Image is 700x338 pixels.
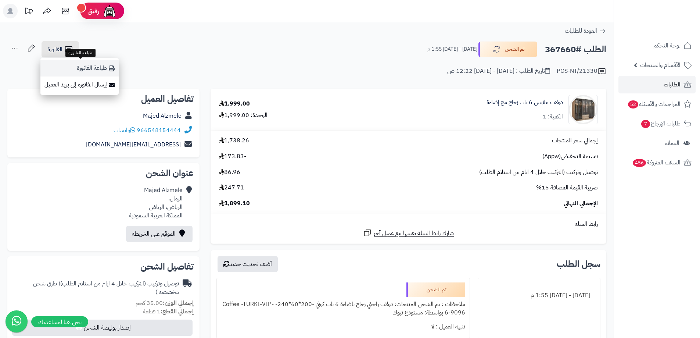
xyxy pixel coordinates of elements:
[565,26,597,35] span: العودة للطلبات
[427,46,477,53] small: [DATE] - [DATE] 1:55 م
[219,111,268,120] div: الوحدة: 1,999.00
[542,152,598,161] span: قسيمة التخفيض(Appw)
[13,262,194,271] h2: تفاصيل الشحن
[143,307,194,316] small: 1 قطعة
[221,297,465,320] div: ملاحظات : تم الشحن المنتجات: دولاب راحتي زجاج باضاءة 6 باب كوفي -200*60*240- Coffee -TURKI-VIP-6-...
[47,45,62,54] span: الفاتورة
[664,79,681,90] span: الطلبات
[161,307,194,316] strong: إجمالي القطع:
[618,115,696,132] a: طلبات الإرجاع7
[627,99,681,109] span: المراجعات والأسئلة
[114,126,135,135] a: واتساب
[219,136,249,145] span: 1,738.26
[633,159,646,167] span: 456
[126,226,193,242] a: الموقع على الخريطة
[143,111,182,120] a: Majed Alzmele
[640,118,681,129] span: طلبات الإرجاع
[13,280,179,296] div: توصيل وتركيب (التركيب خلال 4 ايام من استلام الطلب)
[406,282,465,297] div: تم الشحن
[219,199,250,208] span: 1,899.10
[213,220,603,228] div: رابط السلة
[536,184,598,192] span: ضريبة القيمة المضافة 15%
[552,136,598,145] span: إجمالي سعر المنتجات
[543,113,563,121] div: الكمية: 1
[618,134,696,152] a: العملاء
[163,299,194,307] strong: إجمالي الوزن:
[641,120,650,128] span: 7
[218,256,278,272] button: أضف تحديث جديد
[40,60,119,77] a: طباعة الفاتورة
[129,186,183,220] div: Majed Alzmele الرمال، الرياض، الرياض المملكة العربية السعودية
[618,37,696,54] a: لوحة التحكم
[564,199,598,208] span: الإجمالي النهائي
[221,320,465,334] div: تنبيه العميل : لا
[618,95,696,113] a: المراجعات والأسئلة52
[665,138,679,148] span: العملاء
[42,41,79,57] a: الفاتورة
[33,279,179,296] span: ( طرق شحن مخصصة )
[478,42,537,57] button: تم الشحن
[640,60,681,70] span: الأقسام والمنتجات
[13,95,194,103] h2: تفاصيل العميل
[487,98,563,107] a: دولاب ملابس 6 باب زجاج مع إضاءة
[557,260,600,268] h3: سجل الطلب
[628,100,638,108] span: 52
[136,299,194,307] small: 35.00 كجم
[618,76,696,93] a: الطلبات
[219,168,240,177] span: 86.96
[219,152,246,161] span: -173.83
[447,67,550,75] div: تاريخ الطلب : [DATE] - [DATE] 12:22 ص
[40,77,119,93] a: إرسال الفاتورة إلى بريد العميل
[219,100,250,108] div: 1,999.00
[557,67,606,76] div: POS-NT/21330
[632,157,681,168] span: السلات المتروكة
[65,49,96,57] div: طباعة الفاتورة
[102,4,117,18] img: ai-face.png
[653,40,681,51] span: لوحة التحكم
[482,288,596,303] div: [DATE] - [DATE] 1:55 م
[12,320,193,336] button: إصدار بوليصة الشحن
[545,42,606,57] h2: الطلب #367660
[569,95,597,124] img: 1742132665-110103010023.1-90x90.jpg
[363,228,454,238] a: شارك رابط السلة نفسها مع عميل آخر
[565,26,606,35] a: العودة للطلبات
[87,7,99,15] span: رفيق
[479,168,598,177] span: توصيل وتركيب (التركيب خلال 4 ايام من استلام الطلب)
[618,154,696,171] a: السلات المتروكة456
[19,4,38,20] a: تحديثات المنصة
[137,126,181,135] a: 966548154444
[374,229,454,238] span: شارك رابط السلة نفسها مع عميل آخر
[219,184,244,192] span: 247.71
[86,140,181,149] a: [EMAIL_ADDRESS][DOMAIN_NAME]
[13,169,194,178] h2: عنوان الشحن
